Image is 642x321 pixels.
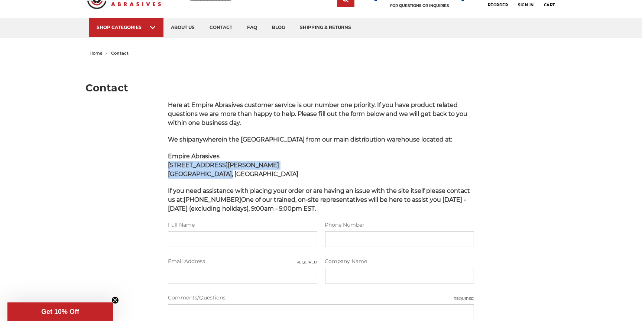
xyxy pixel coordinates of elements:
[168,162,298,178] strong: [STREET_ADDRESS][PERSON_NAME] [GEOGRAPHIC_DATA], [GEOGRAPHIC_DATA]
[192,136,222,143] span: anywhere
[7,302,113,321] div: Get 10% OffClose teaser
[111,296,119,304] button: Close teaser
[168,136,452,143] span: We ship in the [GEOGRAPHIC_DATA] from our main distribution warehouse located at:
[518,3,534,7] span: Sign In
[111,51,129,56] span: contact
[168,294,474,302] label: Comments/Questions
[168,187,470,212] span: If you need assistance with placing your order or are having an issue with the site itself please...
[168,221,317,229] label: Full Name
[163,18,202,37] a: about us
[168,153,220,160] span: Empire Abrasives
[184,196,241,203] strong: [PHONE_NUMBER]
[325,257,474,265] label: Company Name
[90,51,103,56] a: home
[86,83,557,93] h1: Contact
[454,296,474,301] small: Required
[97,25,156,30] div: SHOP CATEGORIES
[265,18,292,37] a: blog
[41,308,79,315] span: Get 10% Off
[168,257,317,265] label: Email Address
[292,18,359,37] a: shipping & returns
[544,3,555,7] span: Cart
[168,101,467,126] span: Here at Empire Abrasives customer service is our number one priority. If you have product related...
[240,18,265,37] a: faq
[374,3,465,8] p: FOR QUESTIONS OR INQUIRIES
[202,18,240,37] a: contact
[297,259,317,265] small: Required
[488,3,508,7] span: Reorder
[325,221,474,229] label: Phone Number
